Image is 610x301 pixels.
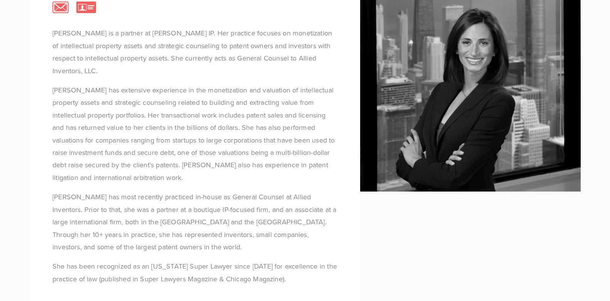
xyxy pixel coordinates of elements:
p: [PERSON_NAME] is a partner at [PERSON_NAME] IP. Her practice focuses on monetization of intellect... [52,27,337,77]
p: She has been recognized as an [US_STATE] Super Lawyer since [DATE] for excellence in the practice... [52,260,337,285]
p: [PERSON_NAME] has extensive experience in the monetization and valuation of intellectual property... [52,84,337,184]
img: email-icon [52,2,69,13]
img: vcard-icon [76,2,96,13]
p: [PERSON_NAME] has most recently practiced in-house as General Counsel at Allied Inventors. Prior ... [52,191,337,253]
